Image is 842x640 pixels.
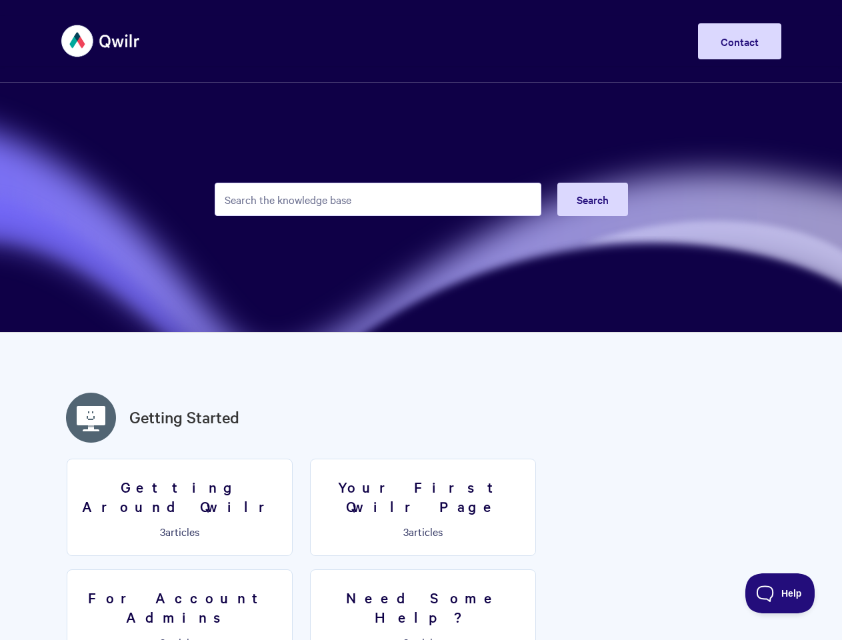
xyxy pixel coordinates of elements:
a: Getting Started [129,405,239,429]
a: Your First Qwilr Page 3articles [310,459,536,556]
img: Qwilr Help Center [61,16,141,66]
h3: Need Some Help? [319,588,527,626]
input: Search the knowledge base [215,183,541,216]
span: 3 [160,524,165,539]
button: Search [557,183,628,216]
h3: For Account Admins [75,588,284,626]
a: Contact [698,23,781,59]
a: Getting Around Qwilr 3articles [67,459,293,556]
span: 3 [403,524,409,539]
h3: Your First Qwilr Page [319,477,527,515]
iframe: Toggle Customer Support [745,573,815,613]
span: Search [577,192,609,207]
h3: Getting Around Qwilr [75,477,284,515]
p: articles [75,525,284,537]
p: articles [319,525,527,537]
